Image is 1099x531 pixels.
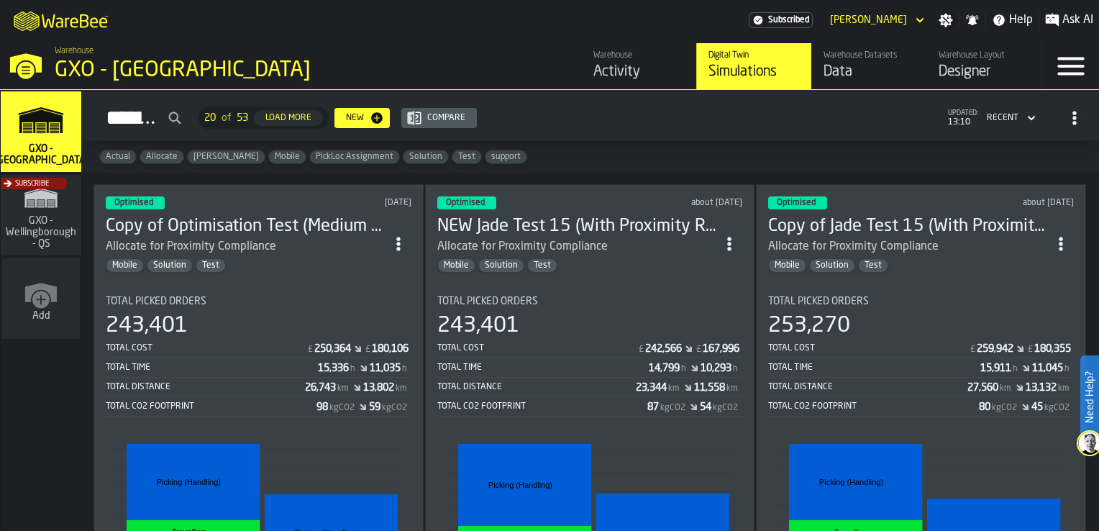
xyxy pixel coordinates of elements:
[204,112,216,124] span: 20
[1044,403,1070,413] span: kgCO2
[106,296,206,307] span: Total Picked Orders
[437,296,743,307] div: Title
[1,175,81,258] a: link-to-/wh/i/21001162-09ea-4ef7-b6e2-1cbc559c2fb7/simulations
[1032,363,1063,374] div: Stat Value
[437,382,637,392] div: Total Distance
[1031,401,1043,413] div: Stat Value
[114,199,153,207] span: Optimised
[645,343,682,355] div: Stat Value
[337,383,349,394] span: km
[768,313,850,339] div: 253,270
[318,363,349,374] div: Stat Value
[437,196,496,209] div: status-3 2
[32,310,50,322] span: Add
[777,199,816,207] span: Optimised
[82,90,1099,141] h2: button-Simulations
[768,401,979,412] div: Total CO2 Footprint
[824,12,927,29] div: DropdownMenuValue-Jade Webb
[1013,364,1018,374] span: h
[979,401,990,413] div: Stat Value
[106,296,411,307] div: Title
[363,382,394,394] div: Stat Value
[811,43,926,89] a: link-to-/wh/i/a3c616c1-32a4-47e6-8ca0-af4465b04030/data
[926,43,1041,89] a: link-to-/wh/i/a3c616c1-32a4-47e6-8ca0-af4465b04030/designer
[479,260,524,271] span: Solution
[401,108,477,128] button: button-Compare
[237,112,248,124] span: 53
[55,46,94,56] span: Warehouse
[708,50,800,60] div: Digital Twin
[1,91,81,175] a: link-to-/wh/i/a3c616c1-32a4-47e6-8ca0-af4465b04030/simulations
[668,383,680,394] span: km
[106,215,386,238] h3: Copy of Optimisation Test (Medium - Slow)
[948,109,978,117] span: updated:
[372,343,409,355] div: Stat Value
[768,238,939,255] div: Allocate for Proximity Compliance
[713,403,738,413] span: kgCO2
[1034,343,1071,355] div: Stat Value
[106,238,276,255] div: Allocate for Proximity Compliance
[1039,12,1099,29] label: button-toggle-Ask AI
[365,345,370,355] span: £
[308,345,313,355] span: £
[1064,364,1070,374] span: h
[769,260,806,271] span: Mobile
[726,383,738,394] span: km
[437,343,638,353] div: Total Cost
[939,50,1030,60] div: Warehouse Layout
[768,296,869,307] span: Total Picked Orders
[193,106,334,130] div: ButtonLoadMore-Load More-Prev-First-Last
[485,152,526,162] span: support
[106,196,165,209] div: status-3 2
[452,152,481,162] span: Test
[106,238,386,255] div: Allocate for Proximity Compliance
[992,403,1017,413] span: kgCO2
[977,343,1013,355] div: Stat Value
[446,199,485,207] span: Optimised
[316,401,328,413] div: Stat Value
[314,343,351,355] div: Stat Value
[402,364,407,374] span: h
[696,43,811,89] a: link-to-/wh/i/a3c616c1-32a4-47e6-8ca0-af4465b04030/simulations
[824,50,915,60] div: Warehouse Datasets
[437,215,717,238] h3: NEW Jade Test 15 (With Proximity Rules + No VMI)
[830,14,907,26] div: DropdownMenuValue-Jade Webb
[768,296,1074,307] div: Title
[106,343,306,353] div: Total Cost
[140,152,183,162] span: Allocate
[254,110,323,126] button: button-Load More
[329,403,355,413] span: kgCO2
[703,343,739,355] div: Stat Value
[681,364,686,374] span: h
[967,382,998,394] div: Stat Value
[980,363,1011,374] div: Stat Value
[106,363,318,373] div: Total Time
[438,260,475,271] span: Mobile
[370,363,401,374] div: Stat Value
[810,260,854,271] span: Solution
[106,296,411,417] div: stat-Total Picked Orders
[948,117,978,127] span: 13:10
[986,12,1039,29] label: button-toggle-Help
[859,260,888,271] span: Test
[437,363,649,373] div: Total Time
[55,58,443,83] div: GXO - [GEOGRAPHIC_DATA]
[768,15,809,25] span: Subscribed
[621,198,742,208] div: Updated: 27/08/2025, 09:48:09 Created: 27/08/2025, 09:41:48
[340,113,370,123] div: New
[421,113,471,123] div: Compare
[768,238,1048,255] div: Allocate for Proximity Compliance
[639,345,644,355] span: £
[369,401,380,413] div: Stat Value
[100,152,136,162] span: Actual
[768,363,980,373] div: Total Time
[768,343,969,353] div: Total Cost
[1062,12,1093,29] span: Ask AI
[649,363,680,374] div: Stat Value
[2,258,80,342] a: link-to-/wh/new
[970,345,975,355] span: £
[768,215,1048,238] div: Copy of Jade Test 15 (With Proximity Rules + No VMI)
